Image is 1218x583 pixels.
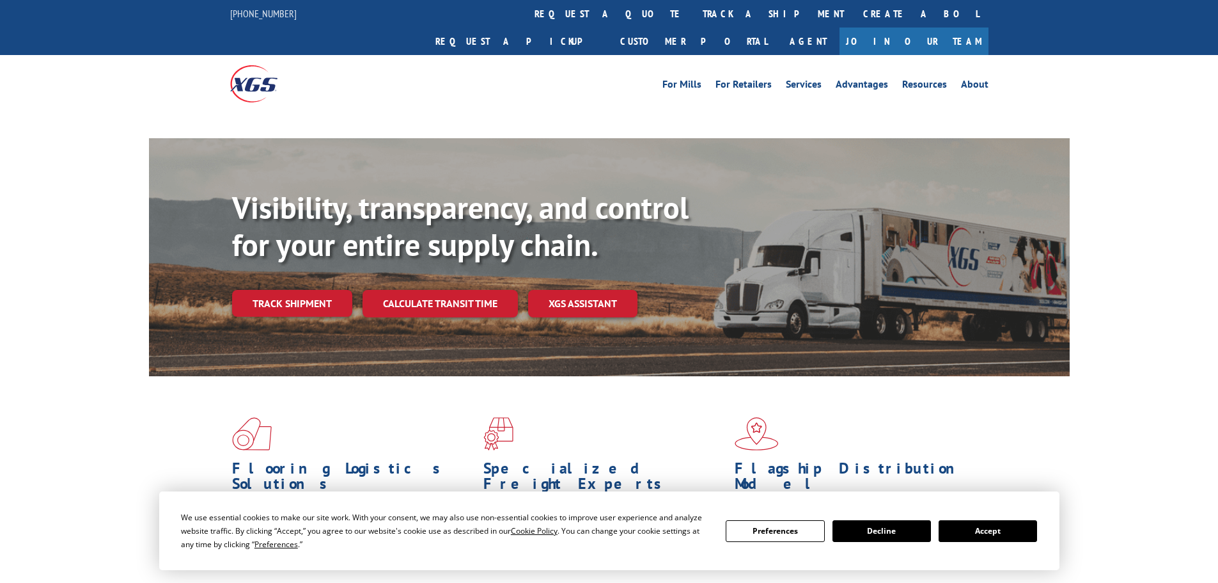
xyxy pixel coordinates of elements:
[662,79,701,93] a: For Mills
[902,79,947,93] a: Resources
[528,290,637,317] a: XGS ASSISTANT
[483,461,725,498] h1: Specialized Freight Experts
[726,520,824,542] button: Preferences
[230,7,297,20] a: [PHONE_NUMBER]
[715,79,772,93] a: For Retailers
[363,290,518,317] a: Calculate transit time
[181,511,710,551] div: We use essential cookies to make our site work. With your consent, we may also use non-essential ...
[426,28,611,55] a: Request a pickup
[232,290,352,317] a: Track shipment
[735,461,976,498] h1: Flagship Distribution Model
[483,417,513,451] img: xgs-icon-focused-on-flooring-red
[735,417,779,451] img: xgs-icon-flagship-distribution-model-red
[836,79,888,93] a: Advantages
[254,539,298,550] span: Preferences
[511,525,558,536] span: Cookie Policy
[232,417,272,451] img: xgs-icon-total-supply-chain-intelligence-red
[777,28,839,55] a: Agent
[832,520,931,542] button: Decline
[611,28,777,55] a: Customer Portal
[786,79,822,93] a: Services
[961,79,988,93] a: About
[939,520,1037,542] button: Accept
[232,188,689,264] b: Visibility, transparency, and control for your entire supply chain.
[839,28,988,55] a: Join Our Team
[232,461,474,498] h1: Flooring Logistics Solutions
[159,491,1059,570] div: Cookie Consent Prompt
